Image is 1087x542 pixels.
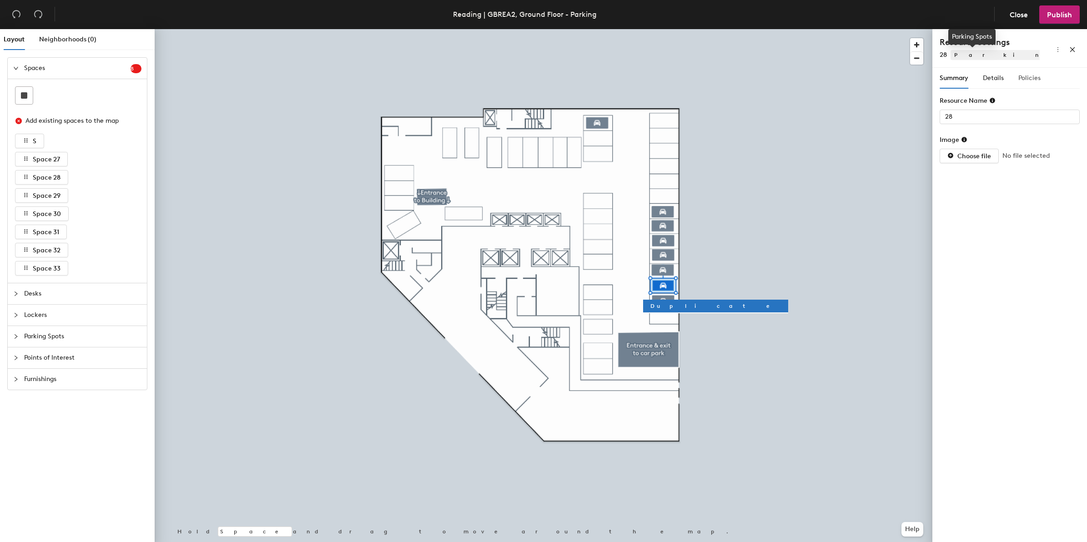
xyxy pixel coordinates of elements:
span: Choose file [957,152,991,160]
span: Furnishings [24,369,141,390]
button: Space 29 [15,188,68,203]
button: Space 30 [15,206,69,221]
span: collapsed [13,376,19,382]
span: undo [12,10,21,19]
div: Resource Name [940,97,996,105]
span: close-circle [15,118,22,124]
span: Neighborhoods (0) [39,35,96,43]
span: 8 [131,65,141,72]
button: Space 33 [15,261,68,276]
button: Space 31 [15,225,67,239]
span: collapsed [13,334,19,339]
button: Help [901,522,923,537]
div: Image [940,136,967,144]
span: Publish [1047,10,1072,19]
span: Spaces [24,58,131,79]
div: Add existing spaces to the map [25,116,134,126]
span: Parking Spots [24,326,141,347]
span: S [33,137,36,145]
span: Space 28 [33,174,60,181]
button: Space 27 [15,152,68,166]
span: Layout [4,35,25,43]
button: Space 32 [15,243,68,257]
span: Space 33 [33,265,60,272]
sup: 8 [131,64,141,73]
span: Lockers [24,305,141,326]
span: close [1069,46,1076,53]
span: Close [1010,10,1028,19]
button: Undo (⌘ + Z) [7,5,25,24]
button: S [15,134,44,148]
div: Reading | GBREA2, Ground Floor - Parking [453,9,597,20]
button: Close [1002,5,1036,24]
span: 28 [940,51,947,59]
button: Choose file [940,149,999,163]
span: Space 31 [33,228,59,236]
button: Redo (⌘ + ⇧ + Z) [29,5,47,24]
span: No file selected [1002,151,1050,161]
span: expanded [13,65,19,71]
span: collapsed [13,291,19,296]
h4: Resource Settings [940,36,1040,48]
span: more [1055,46,1061,53]
span: Details [983,74,1004,82]
button: Publish [1039,5,1080,24]
span: Space 32 [33,246,60,254]
button: Duplicate [643,300,788,312]
button: Space 28 [15,170,68,185]
span: collapsed [13,355,19,361]
span: Space 29 [33,192,60,200]
span: collapsed [13,312,19,318]
span: Desks [24,283,141,304]
span: Points of Interest [24,347,141,368]
span: Summary [940,74,968,82]
span: Space 27 [33,156,60,163]
span: Policies [1018,74,1041,82]
input: Unknown Parking Spots [940,110,1080,124]
span: Duplicate [650,302,781,310]
span: Space 30 [33,210,61,218]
